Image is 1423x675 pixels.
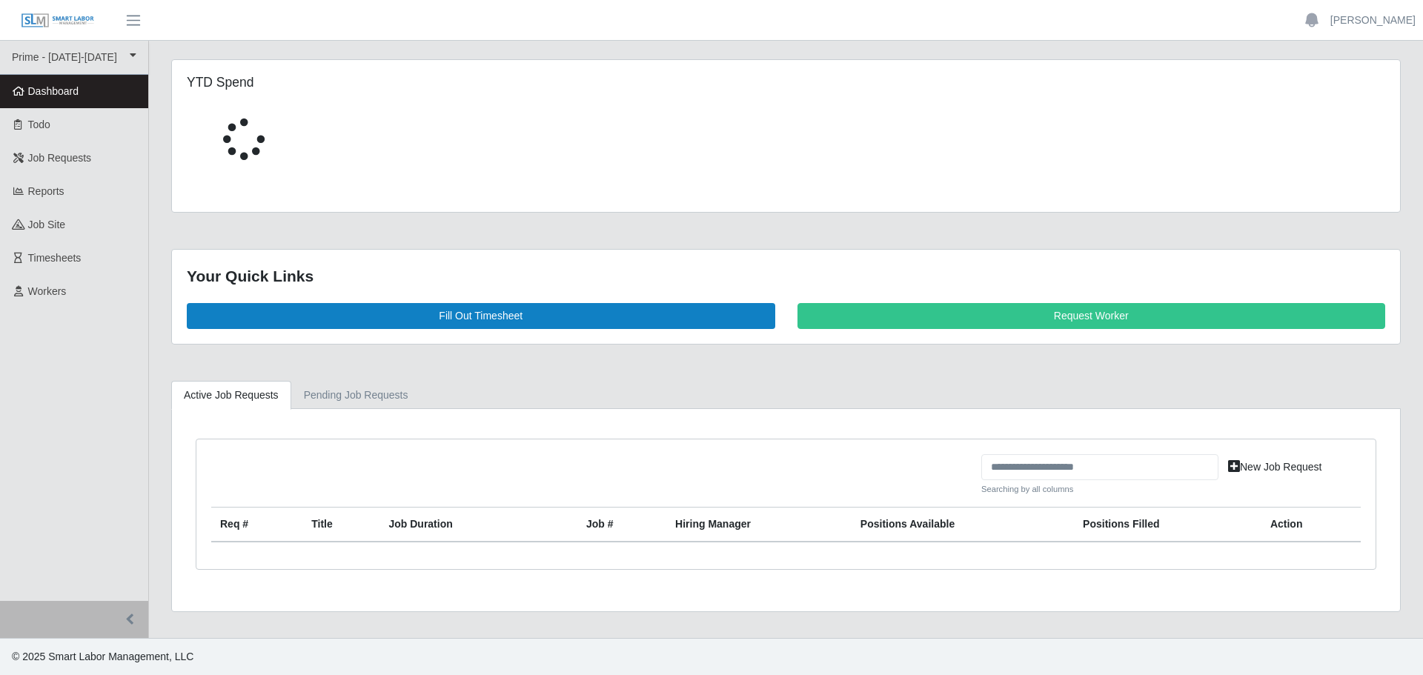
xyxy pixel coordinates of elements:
span: Reports [28,185,64,197]
th: Req # [211,508,302,542]
th: Job Duration [379,508,542,542]
span: Job Requests [28,152,92,164]
img: SLM Logo [21,13,95,29]
a: Active Job Requests [171,381,291,410]
a: Fill Out Timesheet [187,303,775,329]
span: Dashboard [28,85,79,97]
th: Positions Filled [1074,508,1261,542]
th: Positions Available [852,508,1074,542]
th: Action [1261,508,1361,542]
h5: YTD Spend [187,75,571,90]
span: Timesheets [28,252,82,264]
a: New Job Request [1218,454,1332,480]
span: job site [28,219,66,230]
th: Job # [577,508,666,542]
a: Pending Job Requests [291,381,421,410]
a: [PERSON_NAME] [1330,13,1416,28]
a: Request Worker [797,303,1386,329]
th: Title [302,508,379,542]
span: Todo [28,119,50,130]
span: © 2025 Smart Labor Management, LLC [12,651,193,662]
span: Workers [28,285,67,297]
small: Searching by all columns [981,483,1218,496]
th: Hiring Manager [666,508,852,542]
div: Your Quick Links [187,265,1385,288]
